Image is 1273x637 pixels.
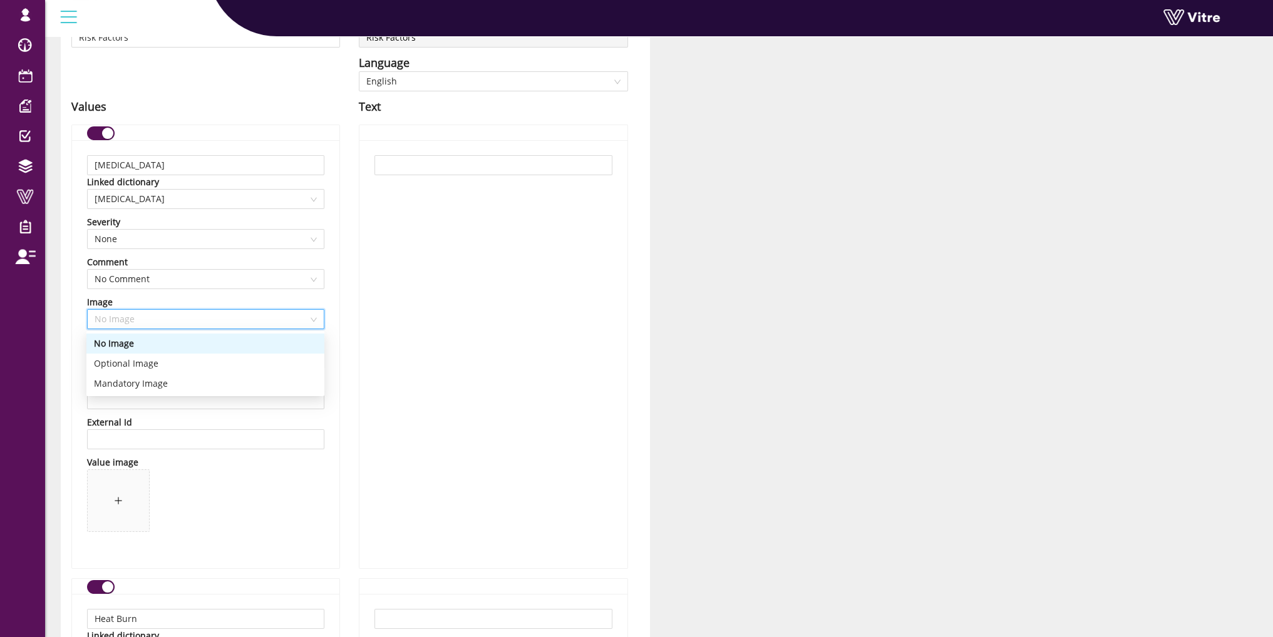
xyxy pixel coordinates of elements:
[87,456,138,469] div: Value image
[359,98,381,115] div: Text
[86,334,324,354] div: No Image
[87,295,113,309] div: Image
[359,28,627,48] input: Name
[87,415,132,429] div: External Id
[94,377,317,390] div: Mandatory Image
[87,215,120,229] div: Severity
[366,72,620,91] span: English
[359,54,410,71] div: Language
[95,310,317,329] span: No Image
[71,98,106,115] div: Values
[87,175,159,189] div: Linked dictionary
[71,28,340,48] input: Name
[95,230,317,248] span: None
[114,496,123,505] span: plus
[94,357,317,370] div: Optional Image
[86,354,324,374] div: Optional Image
[95,270,317,288] span: No Comment
[87,255,128,269] div: Comment
[86,374,324,394] div: Mandatory Image
[94,337,317,350] div: No Image
[95,190,317,208] span: Chemical Burn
